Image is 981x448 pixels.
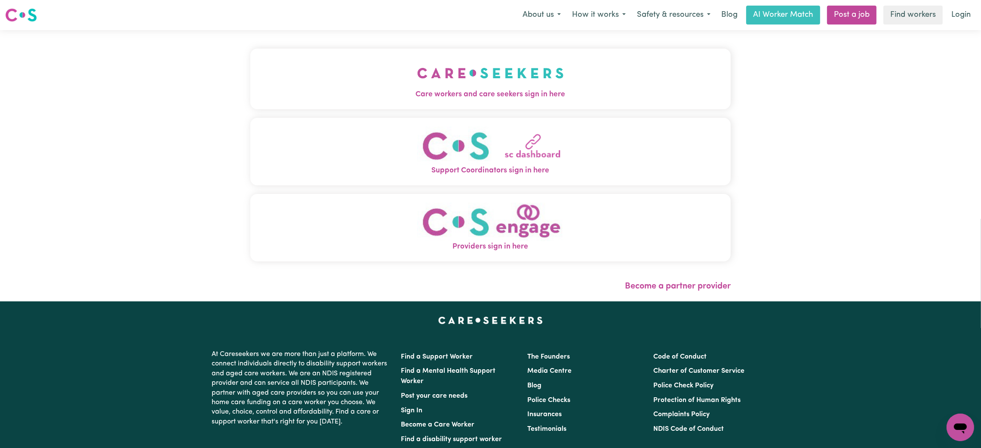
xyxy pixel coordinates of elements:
[250,165,731,176] span: Support Coordinators sign in here
[653,411,710,418] a: Complaints Policy
[746,6,820,25] a: AI Worker Match
[401,407,423,414] a: Sign In
[947,414,974,441] iframe: Button to launch messaging window, conversation in progress
[250,194,731,261] button: Providers sign in here
[401,421,475,428] a: Become a Care Worker
[250,118,731,185] button: Support Coordinators sign in here
[527,368,572,374] a: Media Centre
[527,353,570,360] a: The Founders
[883,6,943,25] a: Find workers
[827,6,876,25] a: Post a job
[250,49,731,109] button: Care workers and care seekers sign in here
[527,382,541,389] a: Blog
[527,411,562,418] a: Insurances
[401,368,496,385] a: Find a Mental Health Support Worker
[631,6,716,24] button: Safety & resources
[653,397,741,404] a: Protection of Human Rights
[653,426,724,433] a: NDIS Code of Conduct
[401,436,502,443] a: Find a disability support worker
[212,346,391,430] p: At Careseekers we are more than just a platform. We connect individuals directly to disability su...
[517,6,566,24] button: About us
[5,7,37,23] img: Careseekers logo
[401,393,468,399] a: Post your care needs
[946,6,976,25] a: Login
[653,368,744,374] a: Charter of Customer Service
[716,6,743,25] a: Blog
[625,282,731,291] a: Become a partner provider
[250,241,731,252] span: Providers sign in here
[566,6,631,24] button: How it works
[401,353,473,360] a: Find a Support Worker
[527,426,566,433] a: Testimonials
[653,382,713,389] a: Police Check Policy
[653,353,707,360] a: Code of Conduct
[250,89,731,100] span: Care workers and care seekers sign in here
[527,397,570,404] a: Police Checks
[5,5,37,25] a: Careseekers logo
[438,317,543,324] a: Careseekers home page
